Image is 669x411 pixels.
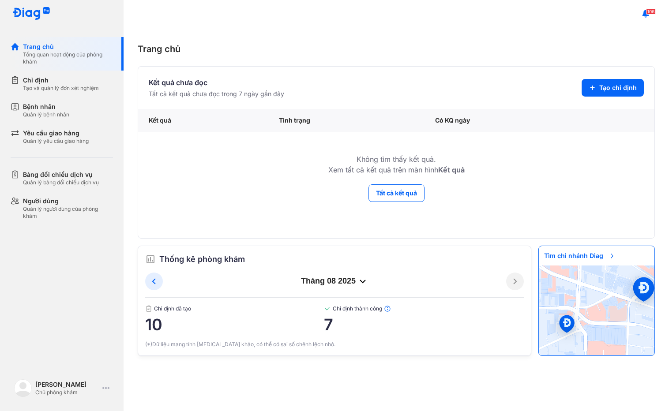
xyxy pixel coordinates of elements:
[12,7,50,21] img: logo
[23,179,99,186] div: Quản lý bảng đối chiếu dịch vụ
[425,109,591,132] div: Có KQ ngày
[23,138,89,145] div: Quản lý yêu cầu giao hàng
[138,109,268,132] div: Kết quả
[14,379,32,397] img: logo
[35,389,99,396] div: Chủ phòng khám
[138,132,654,184] td: Không tìm thấy kết quả. Xem tất cả kết quả trên màn hình
[23,102,69,111] div: Bệnh nhân
[145,340,524,348] div: (*)Dữ liệu mang tính [MEDICAL_DATA] khảo, có thể có sai số chênh lệch nhỏ.
[23,170,99,179] div: Bảng đối chiếu dịch vụ
[23,85,99,92] div: Tạo và quản lý đơn xét nghiệm
[145,305,152,312] img: document.50c4cfd0.svg
[163,276,506,287] div: tháng 08 2025
[145,316,324,333] span: 10
[149,90,284,98] div: Tất cả kết quả chưa đọc trong 7 ngày gần đây
[23,111,69,118] div: Quản lý bệnh nhân
[539,246,621,265] span: Tìm chi nhánh Diag
[138,42,655,56] div: Trang chủ
[23,129,89,138] div: Yêu cầu giao hàng
[149,77,284,88] div: Kết quả chưa đọc
[35,380,99,389] div: [PERSON_NAME]
[384,305,391,312] img: info.7e716105.svg
[368,184,425,202] button: Tất cả kết quả
[324,316,524,333] span: 7
[268,109,425,132] div: Tình trạng
[159,253,245,265] span: Thống kê phòng khám
[324,305,524,312] span: Chỉ định thành công
[324,305,331,312] img: checked-green.01cc79e0.svg
[145,254,156,265] img: order.5a6da16c.svg
[23,51,113,65] div: Tổng quan hoạt động của phòng khám
[599,83,637,92] span: Tạo chỉ định
[23,42,113,51] div: Trang chủ
[145,305,324,312] span: Chỉ định đã tạo
[23,197,113,205] div: Người dùng
[23,205,113,220] div: Quản lý người dùng của phòng khám
[582,79,644,97] button: Tạo chỉ định
[23,76,99,85] div: Chỉ định
[646,8,656,15] span: 106
[438,165,465,174] b: Kết quả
